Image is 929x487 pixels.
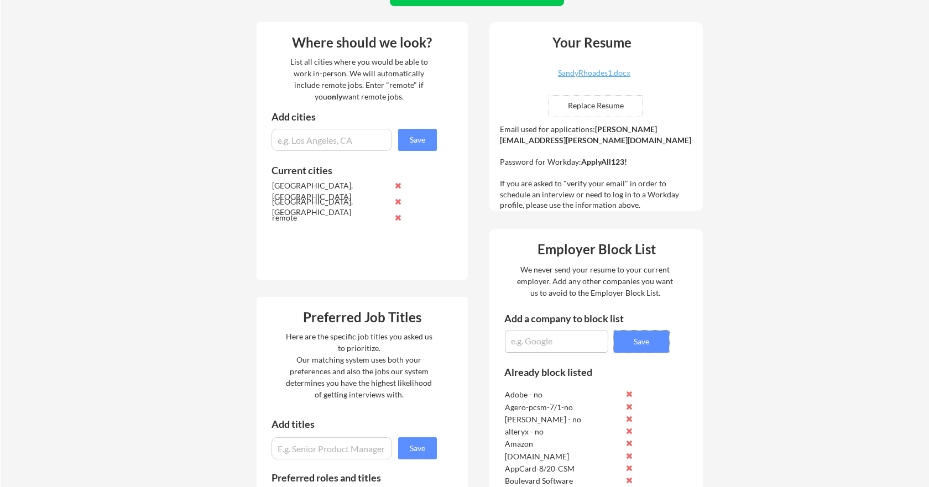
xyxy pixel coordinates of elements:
[614,331,669,353] button: Save
[529,69,660,86] a: SandyRhoades1.docx
[272,437,392,459] input: E.g. Senior Product Manager
[272,112,440,122] div: Add cities
[581,157,627,166] strong: ApplyAll123!
[272,196,389,218] div: [GEOGRAPHIC_DATA], [GEOGRAPHIC_DATA]
[505,475,622,486] div: Boulevard Software
[529,69,660,77] div: SandyRhoades1.docx
[259,311,465,324] div: Preferred Job Titles
[516,264,674,299] div: We never send your resume to your current employer. Add any other companies you want us to avoid ...
[500,124,695,211] div: Email used for applications: Password for Workday: If you are asked to "verify your email" in ord...
[283,331,435,400] div: Here are the specific job titles you asked us to prioritize. Our matching system uses both your p...
[500,124,691,145] strong: [PERSON_NAME][EMAIL_ADDRESS][PERSON_NAME][DOMAIN_NAME]
[259,36,465,49] div: Where should we look?
[272,180,389,202] div: [GEOGRAPHIC_DATA], [GEOGRAPHIC_DATA]
[505,426,622,437] div: alteryx - no
[272,473,422,483] div: Preferred roles and titles
[272,165,425,175] div: Current cities
[505,389,622,400] div: Adobe - no
[494,243,700,256] div: Employer Block List
[505,451,622,462] div: [DOMAIN_NAME]
[505,402,622,413] div: Agero-pcsm-7/1-no
[537,36,647,49] div: Your Resume
[505,463,622,474] div: AppCard-8/20-CSM
[272,419,427,429] div: Add titles
[398,129,437,151] button: Save
[505,438,622,449] div: Amazon
[283,56,435,102] div: List all cities where you would be able to work in-person. We will automatically include remote j...
[272,129,392,151] input: e.g. Los Angeles, CA
[272,212,389,223] div: remote
[504,313,643,323] div: Add a company to block list
[398,437,437,459] button: Save
[504,367,654,377] div: Already block listed
[505,414,622,425] div: [PERSON_NAME] - no
[327,92,342,101] strong: only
